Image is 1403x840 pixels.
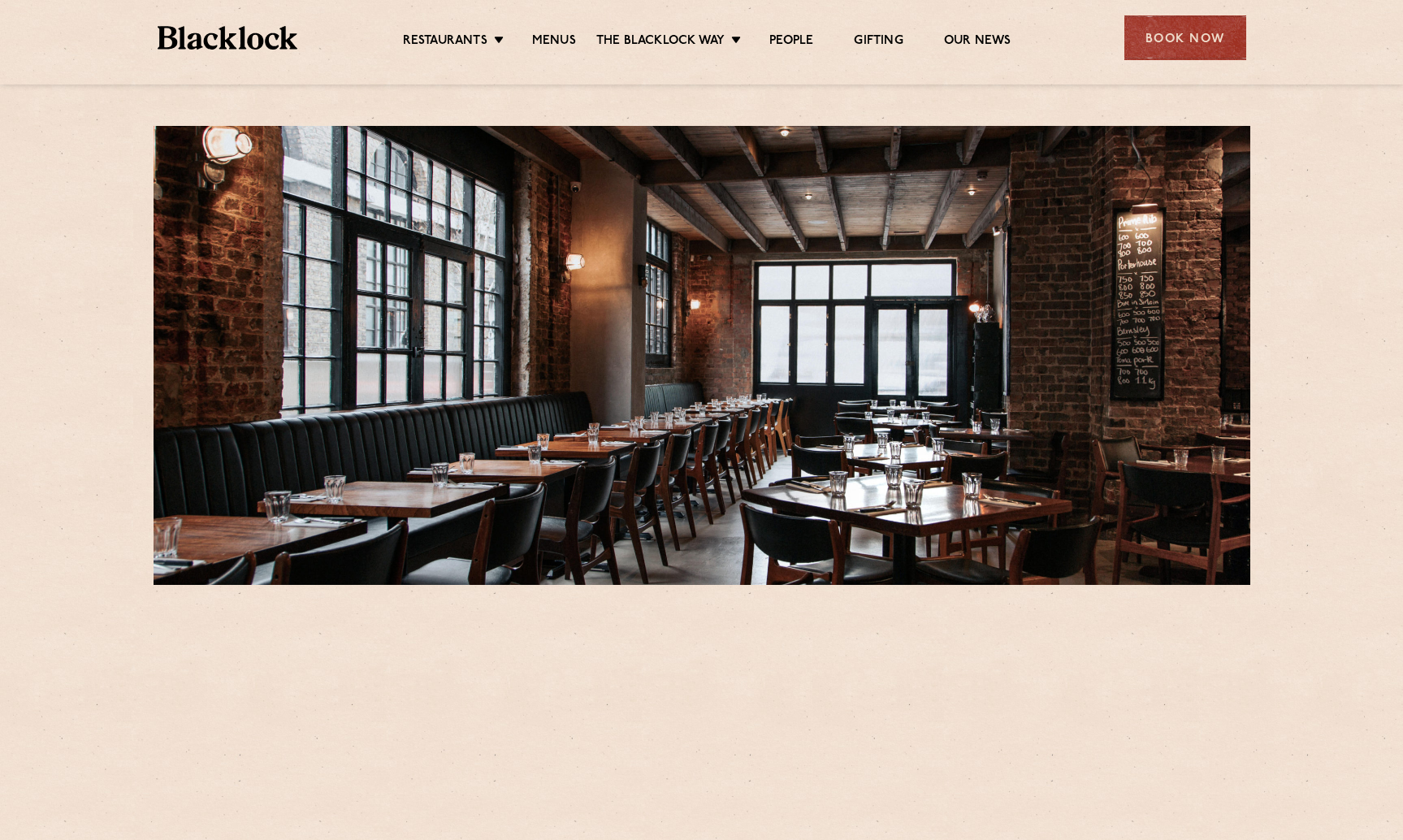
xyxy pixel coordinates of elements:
[769,33,813,51] a: People
[944,33,1011,51] a: Our News
[403,33,487,51] a: Restaurants
[158,26,298,50] img: BL_Textured_Logo-footer-cropped.svg
[532,33,576,51] a: Menus
[596,33,725,51] a: The Blacklock Way
[1124,15,1246,60] div: Book Now
[854,33,903,51] a: Gifting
